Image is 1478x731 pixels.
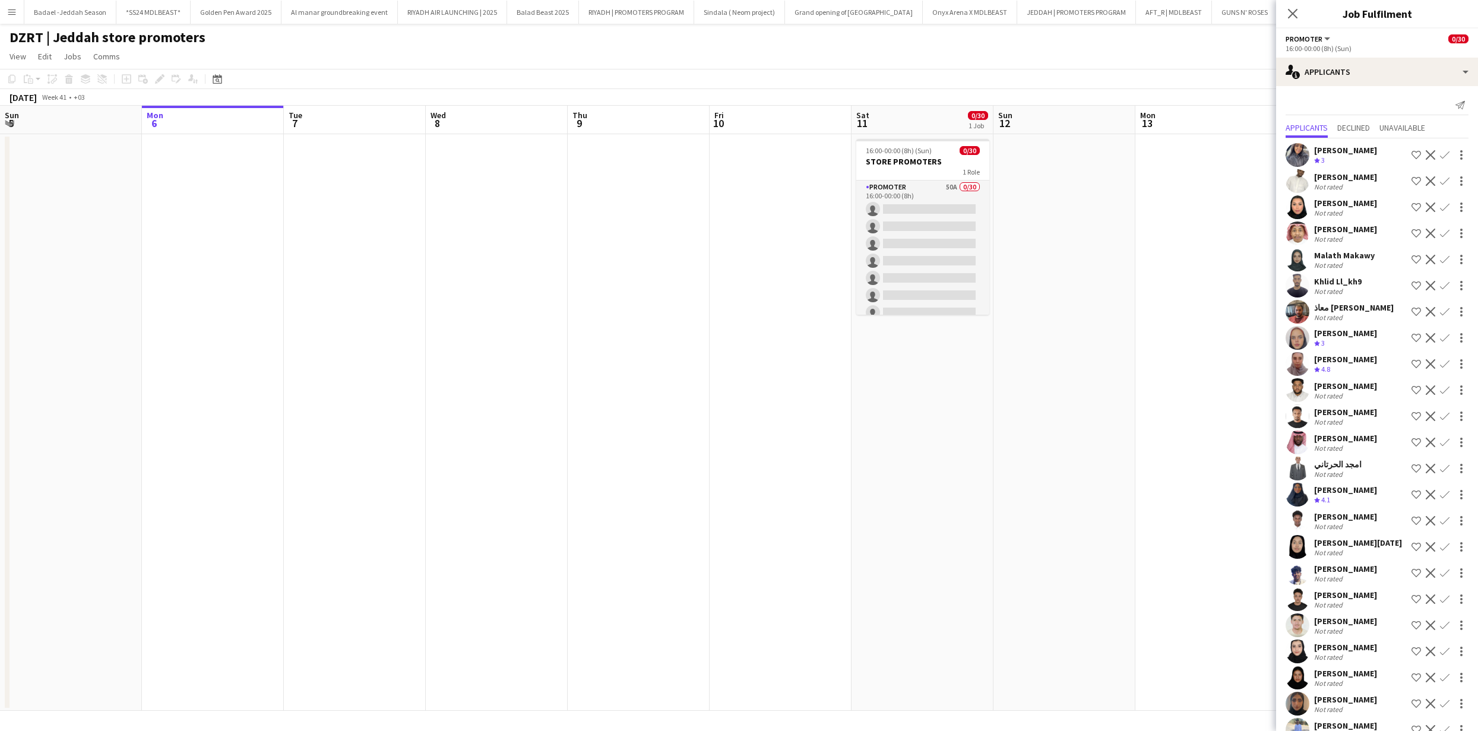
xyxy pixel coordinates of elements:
[59,49,86,64] a: Jobs
[1314,653,1345,662] div: Not rated
[281,1,398,24] button: Al manar groundbreaking event
[1314,328,1377,338] div: [PERSON_NAME]
[856,156,989,167] h3: STORE PROMOTERS
[1314,537,1402,548] div: [PERSON_NAME][DATE]
[64,51,81,62] span: Jobs
[1314,564,1377,574] div: [PERSON_NAME]
[507,1,579,24] button: Balad Beast 2025
[33,49,56,64] a: Edit
[963,167,980,176] span: 1 Role
[866,146,932,155] span: 16:00-00:00 (8h) (Sun)
[1314,626,1345,635] div: Not rated
[572,110,587,121] span: Thu
[74,93,85,102] div: +03
[1314,313,1345,322] div: Not rated
[1314,354,1377,365] div: [PERSON_NAME]
[1314,407,1377,417] div: [PERSON_NAME]
[88,49,125,64] a: Comms
[1314,574,1345,583] div: Not rated
[1286,34,1322,43] span: PROMOTER
[3,116,19,130] span: 5
[1136,1,1212,24] button: AFT_R | MDLBEAST
[1314,208,1345,217] div: Not rated
[785,1,923,24] button: Grand opening of [GEOGRAPHIC_DATA]
[1314,235,1345,243] div: Not rated
[856,110,869,121] span: Sat
[1314,433,1377,444] div: [PERSON_NAME]
[1314,668,1377,679] div: [PERSON_NAME]
[1286,124,1328,132] span: Applicants
[147,110,163,121] span: Mon
[1314,522,1345,531] div: Not rated
[289,110,302,121] span: Tue
[1314,616,1377,626] div: [PERSON_NAME]
[1314,485,1377,495] div: [PERSON_NAME]
[1321,365,1330,374] span: 4.8
[1314,261,1345,270] div: Not rated
[1314,381,1377,391] div: [PERSON_NAME]
[1379,124,1425,132] span: Unavailable
[1314,287,1345,296] div: Not rated
[1314,694,1377,705] div: [PERSON_NAME]
[856,139,989,315] app-job-card: 16:00-00:00 (8h) (Sun)0/30STORE PROMOTERS1 RolePROMOTER50A0/3016:00-00:00 (8h)
[571,116,587,130] span: 9
[429,116,446,130] span: 8
[10,51,26,62] span: View
[287,116,302,130] span: 7
[1314,444,1345,452] div: Not rated
[431,110,446,121] span: Wed
[968,111,988,120] span: 0/30
[1337,124,1370,132] span: Declined
[1314,548,1345,557] div: Not rated
[1212,1,1278,24] button: GUNS N' ROSES
[1314,600,1345,609] div: Not rated
[1138,116,1156,130] span: 13
[1286,34,1332,43] button: PROMOTER
[923,1,1017,24] button: Onyx Arena X MDLBEAST
[1314,182,1345,191] div: Not rated
[1314,391,1345,400] div: Not rated
[856,181,989,720] app-card-role: PROMOTER50A0/3016:00-00:00 (8h)
[1321,495,1330,504] span: 4.1
[1314,145,1377,156] div: [PERSON_NAME]
[713,116,724,130] span: 10
[1276,58,1478,86] div: Applicants
[1448,34,1468,43] span: 0/30
[1314,679,1345,688] div: Not rated
[998,110,1012,121] span: Sun
[5,49,31,64] a: View
[1314,470,1345,479] div: Not rated
[5,110,19,121] span: Sun
[398,1,507,24] button: RIYADH AIR LAUNCHING | 2025
[854,116,869,130] span: 11
[1314,417,1345,426] div: Not rated
[116,1,191,24] button: *SS24 MDLBEAST*
[1314,459,1362,470] div: امجد الحرتاني
[1140,110,1156,121] span: Mon
[10,91,37,103] div: [DATE]
[1286,44,1468,53] div: 16:00-00:00 (8h) (Sun)
[191,1,281,24] button: Golden Pen Award 2025
[1314,705,1345,714] div: Not rated
[996,116,1012,130] span: 12
[969,121,988,130] div: 1 Job
[1276,6,1478,21] h3: Job Fulfilment
[1314,642,1377,653] div: [PERSON_NAME]
[38,51,52,62] span: Edit
[1314,720,1377,731] div: [PERSON_NAME]
[39,93,69,102] span: Week 41
[1017,1,1136,24] button: JEDDAH | PROMOTERS PROGRAM
[1321,156,1325,164] span: 3
[24,1,116,24] button: Badael -Jeddah Season
[145,116,163,130] span: 6
[1314,302,1394,313] div: معاذ [PERSON_NAME]
[93,51,120,62] span: Comms
[960,146,980,155] span: 0/30
[1314,172,1377,182] div: [PERSON_NAME]
[1314,590,1377,600] div: [PERSON_NAME]
[1314,511,1377,522] div: [PERSON_NAME]
[10,29,205,46] h1: DZRT | Jeddah store promoters
[694,1,785,24] button: Sindala ( Neom project)
[1314,276,1362,287] div: Khlid Ll_kh9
